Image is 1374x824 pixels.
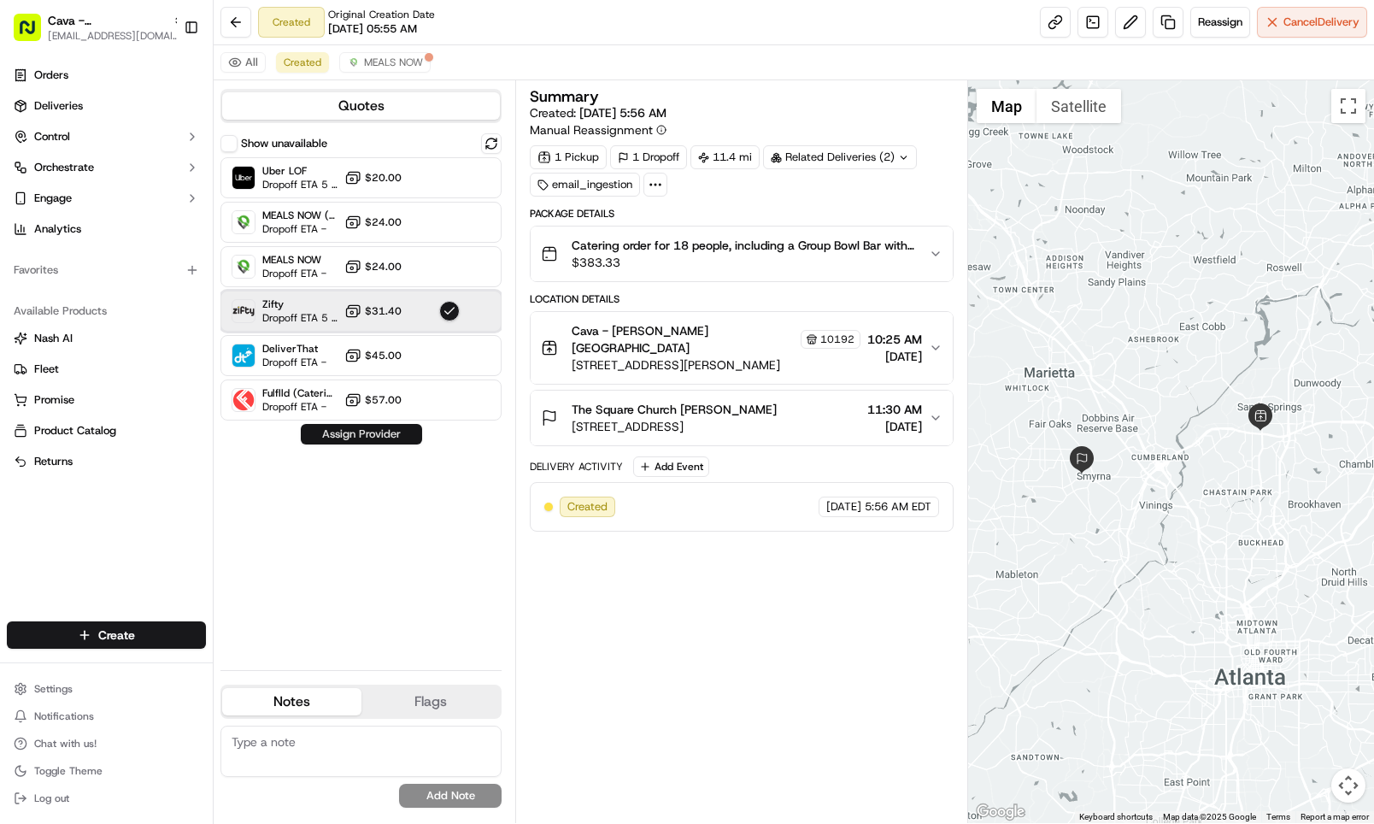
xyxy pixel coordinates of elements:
[48,12,166,29] button: Cava - [PERSON_NAME][GEOGRAPHIC_DATA]
[161,249,274,266] span: API Documentation
[14,423,199,438] a: Product Catalog
[1331,89,1365,123] button: Toggle fullscreen view
[262,267,326,280] span: Dropoff ETA -
[572,322,797,356] span: Cava - [PERSON_NAME][GEOGRAPHIC_DATA]
[34,423,116,438] span: Product Catalog
[365,304,402,318] span: $31.40
[530,89,599,104] h3: Summary
[530,104,666,121] span: Created:
[1190,7,1250,38] button: Reassign
[531,227,953,281] button: Catering order for 18 people, including a Group Bowl Bar with Grilled Chicken and another Group B...
[7,356,206,383] button: Fleet
[17,69,311,97] p: Welcome 👋
[7,215,206,243] a: Analytics
[262,356,326,369] span: Dropoff ETA -
[690,145,760,169] div: 11.4 mi
[867,331,922,348] span: 10:25 AM
[34,454,73,469] span: Returns
[34,191,72,206] span: Engage
[328,21,417,37] span: [DATE] 05:55 AM
[1036,89,1121,123] button: Show satellite imagery
[531,391,953,445] button: The Square Church [PERSON_NAME][STREET_ADDRESS]11:30 AM[DATE]
[34,129,70,144] span: Control
[170,291,207,303] span: Pylon
[291,169,311,190] button: Start new chat
[222,688,361,715] button: Notes
[48,29,185,43] button: [EMAIL_ADDRESS][DOMAIN_NAME]
[262,311,338,325] span: Dropoff ETA 5 hours
[610,145,687,169] div: 1 Dropoff
[7,62,206,89] a: Orders
[44,111,308,129] input: Got a question? Start typing here...
[1331,768,1365,803] button: Map camera controls
[7,759,206,783] button: Toggle Theme
[1266,812,1290,821] a: Terms (opens in new tab)
[7,185,206,212] button: Engage
[7,621,206,649] button: Create
[867,348,922,365] span: [DATE]
[34,160,94,175] span: Orchestrate
[530,207,954,221] div: Package Details
[34,221,81,237] span: Analytics
[262,222,338,236] span: Dropoff ETA -
[232,167,255,189] img: Uber LOF
[1198,15,1242,30] span: Reassign
[1163,812,1256,821] span: Map data ©2025 Google
[14,392,199,408] a: Promise
[572,237,915,254] span: Catering order for 18 people, including a Group Bowl Bar with Grilled Chicken and another Group B...
[763,145,917,169] div: Related Deliveries (2)
[365,393,402,407] span: $57.00
[34,362,59,377] span: Fleet
[7,92,206,120] a: Deliveries
[867,418,922,435] span: [DATE]
[34,682,73,696] span: Settings
[34,249,131,266] span: Knowledge Base
[301,424,422,444] button: Assign Provider
[7,677,206,701] button: Settings
[7,297,206,325] div: Available Products
[1257,7,1367,38] button: CancelDelivery
[572,418,777,435] span: [STREET_ADDRESS]
[530,121,666,138] button: Manual Reassignment
[344,169,402,186] button: $20.00
[344,303,402,320] button: $31.40
[633,456,709,477] button: Add Event
[826,499,861,515] span: [DATE]
[7,386,206,414] button: Promise
[14,331,199,346] a: Nash AI
[364,56,423,69] span: MEALS NOW
[7,7,177,48] button: Cava - [PERSON_NAME][GEOGRAPHIC_DATA][EMAIL_ADDRESS][DOMAIN_NAME]
[241,136,327,151] label: Show unavailable
[7,417,206,444] button: Product Catalog
[262,297,338,311] span: Zifty
[7,154,206,181] button: Orchestrate
[530,460,623,474] div: Delivery Activity
[232,344,255,367] img: DeliverThat
[344,347,402,364] button: $45.00
[365,260,402,274] span: $24.00
[232,211,255,233] img: MEALS NOW (Cava)
[262,164,338,178] span: Uber LOF
[17,250,31,264] div: 📗
[10,242,138,273] a: 📗Knowledge Base
[222,92,500,120] button: Quotes
[530,121,653,138] span: Manual Reassignment
[262,386,338,400] span: Fulflld (Catering)
[120,290,207,303] a: Powered byPylon
[7,704,206,728] button: Notifications
[1301,812,1369,821] a: Report a map error
[530,173,640,197] div: email_ingestion
[361,688,501,715] button: Flags
[339,52,431,73] button: MEALS NOW
[7,256,206,284] div: Favorites
[972,801,1029,823] a: Open this area in Google Maps (opens a new window)
[1283,15,1359,30] span: Cancel Delivery
[17,18,51,52] img: Nash
[284,56,321,69] span: Created
[58,181,216,195] div: We're available if you need us!
[138,242,281,273] a: 💻API Documentation
[7,325,206,352] button: Nash AI
[276,52,329,73] button: Created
